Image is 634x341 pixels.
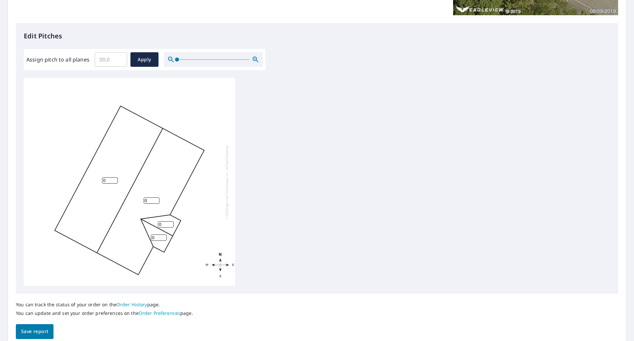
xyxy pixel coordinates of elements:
p: You can track the status of your order on the page. [16,302,193,308]
a: Order History [117,301,147,308]
span: Save report [21,327,48,336]
p: Edit Pitches [24,31,610,41]
button: Save report [16,324,53,339]
a: Order Preferences [139,310,180,316]
p: You can update and set your order preferences on the page. [16,310,193,316]
button: Apply [130,52,158,67]
input: 00.0 [95,50,127,69]
span: Apply [136,56,153,64]
label: Assign pitch to all planes [26,56,89,64]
